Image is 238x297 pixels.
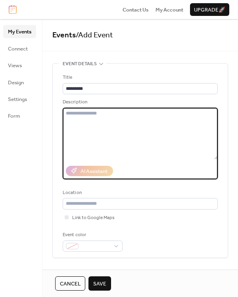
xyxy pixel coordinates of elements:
img: logo [9,5,17,14]
span: Event details [63,60,97,68]
a: Events [52,28,76,43]
a: Contact Us [123,6,149,14]
span: Connect [8,45,28,53]
span: / Add Event [76,28,113,43]
span: Cancel [60,280,81,288]
div: Description [63,98,216,106]
span: Link to Google Maps [72,214,115,222]
span: Form [8,112,20,120]
span: Save [93,280,106,288]
a: Views [3,59,36,72]
button: Cancel [55,276,85,291]
span: Design [8,79,24,87]
span: Date and time [63,268,96,276]
a: My Events [3,25,36,38]
a: Form [3,109,36,122]
a: Settings [3,93,36,105]
div: Event color [63,231,121,239]
div: Title [63,74,216,82]
span: Views [8,62,22,70]
a: My Account [155,6,183,14]
div: Location [63,189,216,197]
span: Settings [8,95,27,103]
span: My Events [8,28,31,36]
button: Save [88,276,111,291]
button: Upgrade🚀 [190,3,229,16]
span: Upgrade 🚀 [194,6,225,14]
a: Connect [3,42,36,55]
a: Design [3,76,36,89]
